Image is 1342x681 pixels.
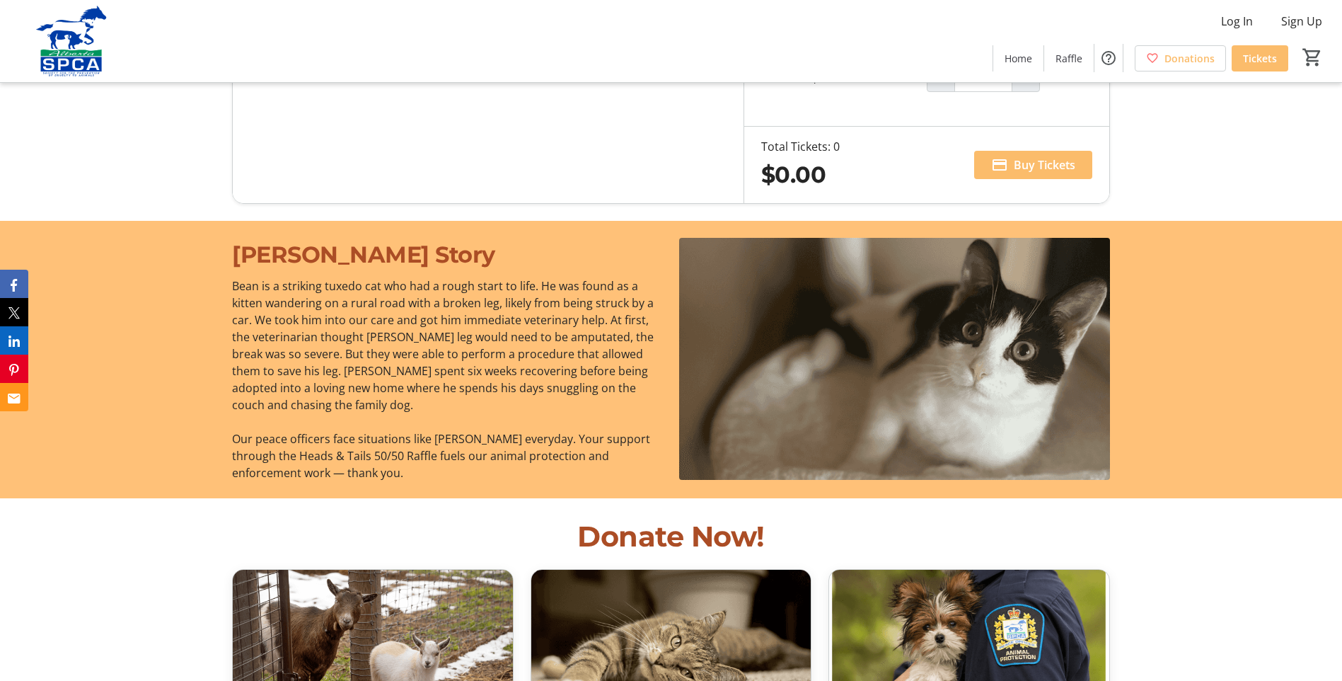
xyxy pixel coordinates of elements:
[1221,13,1253,30] span: Log In
[1014,156,1075,173] span: Buy Tickets
[1243,51,1277,66] span: Tickets
[761,138,840,155] div: Total Tickets: 0
[761,158,840,192] div: $0.00
[679,238,1109,480] img: undefined
[1044,45,1094,71] a: Raffle
[1005,51,1032,66] span: Home
[1164,51,1215,66] span: Donations
[577,519,765,554] span: Donate Now!
[1210,10,1264,33] button: Log In
[232,241,495,268] span: [PERSON_NAME] Story
[1055,51,1082,66] span: Raffle
[761,69,861,86] label: 100 for $100.00
[232,430,662,481] p: Our peace officers face situations like [PERSON_NAME] everyday. Your support through the Heads & ...
[974,151,1092,179] button: Buy Tickets
[1135,45,1226,71] a: Donations
[1281,13,1322,30] span: Sign Up
[1094,44,1123,72] button: Help
[993,45,1043,71] a: Home
[232,277,662,413] p: Bean is a striking tuxedo cat who had a rough start to life. He was found as a kitten wandering o...
[1300,45,1325,70] button: Cart
[1232,45,1288,71] a: Tickets
[1270,10,1334,33] button: Sign Up
[8,6,134,76] img: Alberta SPCA's Logo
